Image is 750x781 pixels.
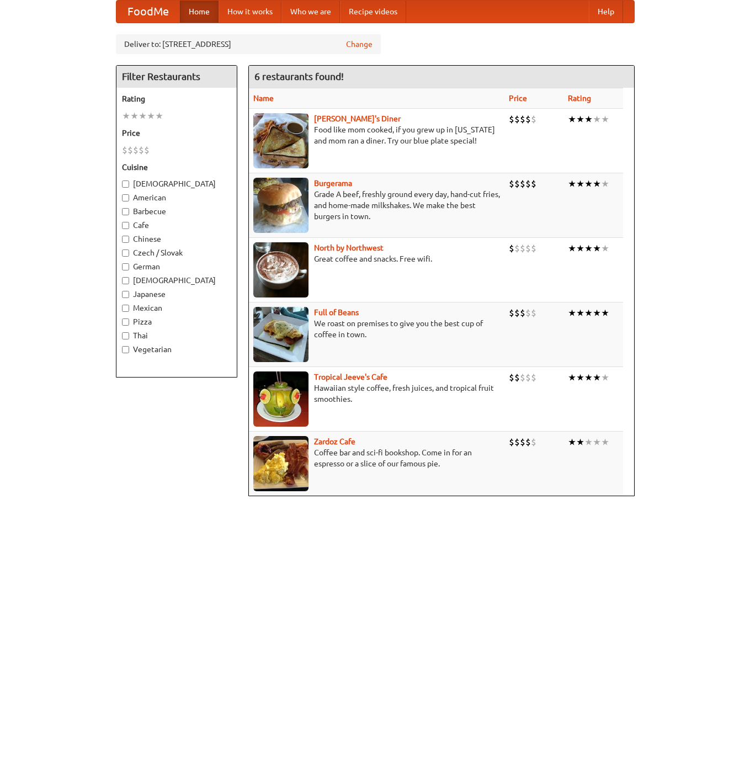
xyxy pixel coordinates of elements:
[122,233,231,245] label: Chinese
[122,318,129,326] input: Pizza
[253,371,308,427] img: jeeves.jpg
[525,178,531,190] li: $
[509,113,514,125] li: $
[509,436,514,448] li: $
[584,371,593,384] li: ★
[122,127,231,139] h5: Price
[509,242,514,254] li: $
[253,124,500,146] p: Food like mom cooked, if you grew up in [US_STATE] and mom ran a diner. Try our blue plate special!
[568,307,576,319] li: ★
[568,113,576,125] li: ★
[122,277,129,284] input: [DEMOGRAPHIC_DATA]
[584,436,593,448] li: ★
[531,307,536,319] li: $
[589,1,623,23] a: Help
[122,316,231,327] label: Pizza
[584,307,593,319] li: ★
[520,242,525,254] li: $
[584,113,593,125] li: ★
[253,113,308,168] img: sallys.jpg
[531,242,536,254] li: $
[253,253,500,264] p: Great coffee and snacks. Free wifi.
[253,94,274,103] a: Name
[531,371,536,384] li: $
[122,344,231,355] label: Vegetarian
[509,307,514,319] li: $
[314,373,387,381] b: Tropical Jeeve's Cafe
[130,110,139,122] li: ★
[593,371,601,384] li: ★
[593,113,601,125] li: ★
[514,178,520,190] li: $
[601,178,609,190] li: ★
[253,307,308,362] img: beans.jpg
[576,307,584,319] li: ★
[144,144,150,156] li: $
[601,371,609,384] li: ★
[122,222,129,229] input: Cafe
[147,110,155,122] li: ★
[122,110,130,122] li: ★
[525,371,531,384] li: $
[584,178,593,190] li: ★
[122,192,231,203] label: American
[593,178,601,190] li: ★
[122,220,231,231] label: Cafe
[568,371,576,384] li: ★
[180,1,219,23] a: Home
[520,371,525,384] li: $
[122,236,129,243] input: Chinese
[568,242,576,254] li: ★
[122,247,231,258] label: Czech / Slovak
[593,307,601,319] li: ★
[116,1,180,23] a: FoodMe
[514,113,520,125] li: $
[122,162,231,173] h5: Cuisine
[314,437,355,446] a: Zardoz Cafe
[122,93,231,104] h5: Rating
[525,113,531,125] li: $
[314,179,352,188] a: Burgerama
[520,113,525,125] li: $
[568,178,576,190] li: ★
[139,144,144,156] li: $
[314,114,401,123] a: [PERSON_NAME]'s Diner
[122,261,231,272] label: German
[116,34,381,54] div: Deliver to: [STREET_ADDRESS]
[340,1,406,23] a: Recipe videos
[520,307,525,319] li: $
[601,242,609,254] li: ★
[525,436,531,448] li: $
[509,94,527,103] a: Price
[346,39,373,50] a: Change
[122,346,129,353] input: Vegetarian
[576,113,584,125] li: ★
[520,436,525,448] li: $
[568,94,591,103] a: Rating
[122,263,129,270] input: German
[116,66,237,88] h4: Filter Restaurants
[122,289,231,300] label: Japanese
[122,194,129,201] input: American
[514,242,520,254] li: $
[133,144,139,156] li: $
[122,275,231,286] label: [DEMOGRAPHIC_DATA]
[514,371,520,384] li: $
[122,208,129,215] input: Barbecue
[253,318,500,340] p: We roast on premises to give you the best cup of coffee in town.
[509,371,514,384] li: $
[253,178,308,233] img: burgerama.jpg
[253,382,500,405] p: Hawaiian style coffee, fresh juices, and tropical fruit smoothies.
[122,305,129,312] input: Mexican
[122,144,127,156] li: $
[253,447,500,469] p: Coffee bar and sci-fi bookshop. Come in for an espresso or a slice of our famous pie.
[122,332,129,339] input: Thai
[314,308,359,317] b: Full of Beans
[531,178,536,190] li: $
[531,436,536,448] li: $
[593,242,601,254] li: ★
[514,436,520,448] li: $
